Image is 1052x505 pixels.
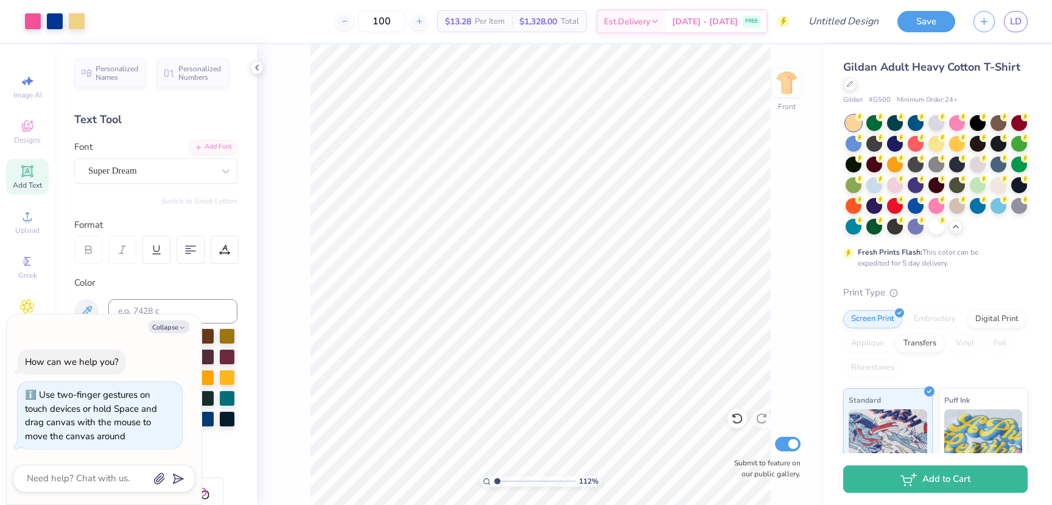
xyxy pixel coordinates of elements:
div: This color can be expedited for 5 day delivery. [858,247,1008,269]
div: Color [74,276,237,290]
a: LD [1004,11,1028,32]
button: Switch to Greek Letters [161,196,237,206]
span: $1,328.00 [519,15,557,28]
span: Est. Delivery [604,15,650,28]
img: Standard [849,409,927,470]
div: Text Tool [74,111,237,128]
span: Add Text [13,180,42,190]
span: Upload [15,225,40,235]
div: How can we help you? [25,356,119,368]
button: Add to Cart [843,465,1028,493]
div: Add Font [189,140,237,154]
label: Font [74,140,93,154]
span: Standard [849,394,881,406]
span: Clipart & logos [6,316,49,335]
div: Print Type [843,286,1028,300]
span: Minimum Order: 24 + [897,95,958,105]
div: Transfers [896,334,944,353]
div: Format [74,218,239,232]
div: Applique [843,334,892,353]
span: 112 % [579,476,598,487]
span: Per Item [475,15,505,28]
span: Personalized Names [96,65,139,82]
button: Save [897,11,955,32]
img: Front [774,71,799,95]
div: Embroidery [906,310,964,328]
span: LD [1010,15,1022,29]
div: Foil [986,334,1014,353]
span: [DATE] - [DATE] [672,15,738,28]
span: Greek [18,270,37,280]
span: FREE [745,17,758,26]
div: Rhinestones [843,359,902,377]
span: Designs [14,135,41,145]
img: Puff Ink [944,409,1023,470]
input: Untitled Design [799,9,888,34]
span: $13.28 [445,15,471,28]
span: Gildan Adult Heavy Cotton T-Shirt [843,60,1020,74]
span: Image AI [13,90,42,100]
input: e.g. 7428 c [108,299,237,323]
span: Personalized Numbers [178,65,222,82]
button: Collapse [149,320,189,333]
div: Screen Print [843,310,902,328]
label: Submit to feature on our public gallery. [728,457,801,479]
span: Gildan [843,95,863,105]
div: Use two-finger gestures on touch devices or hold Space and drag canvas with the mouse to move the... [25,389,157,442]
strong: Fresh Prints Flash: [858,247,922,257]
span: Total [561,15,579,28]
input: – – [358,10,405,32]
div: Vinyl [948,334,982,353]
div: Digital Print [967,310,1026,328]
span: # G500 [869,95,891,105]
div: Front [778,101,796,112]
span: Puff Ink [944,394,970,406]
